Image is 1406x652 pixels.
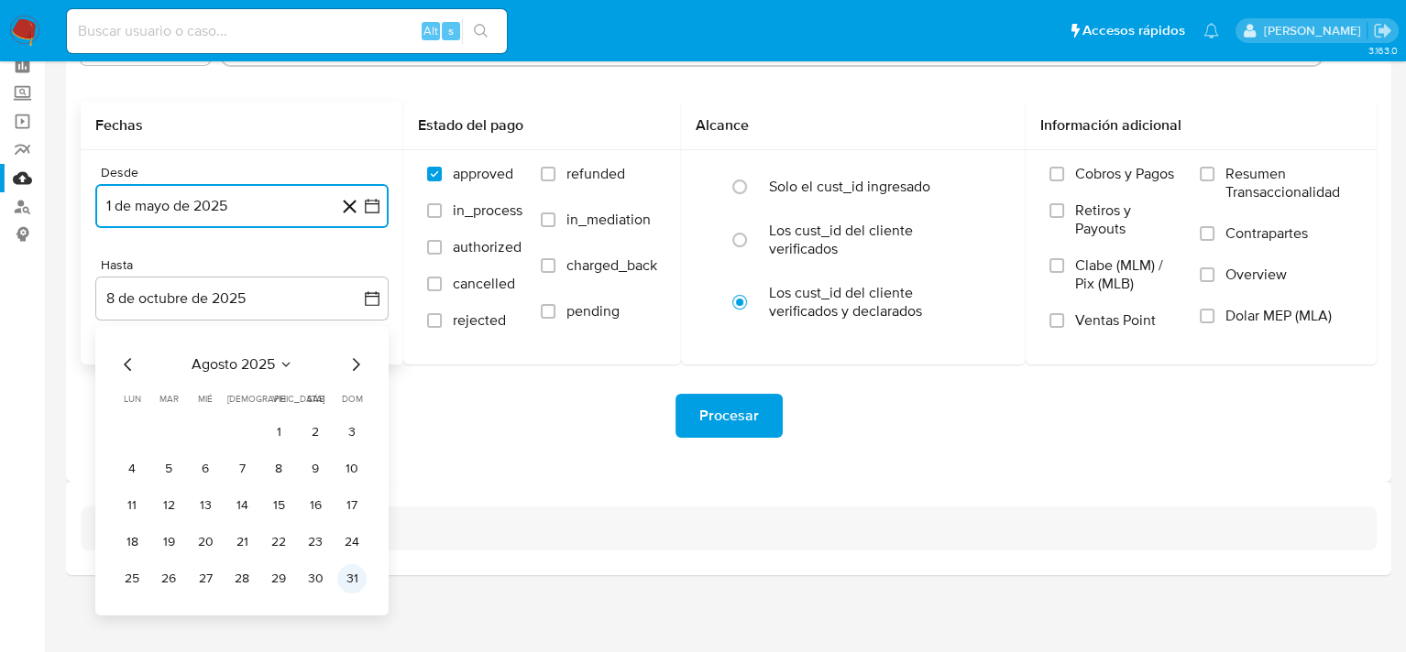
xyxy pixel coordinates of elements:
a: Salir [1373,21,1392,40]
p: diego.ortizcastro@mercadolibre.com.mx [1263,22,1367,39]
span: s [448,22,454,39]
span: Accesos rápidos [1082,21,1185,40]
button: search-icon [462,18,500,44]
span: Alt [423,22,438,39]
span: 3.163.0 [1368,43,1397,58]
a: Notificaciones [1203,23,1219,38]
input: Buscar usuario o caso... [67,19,507,43]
